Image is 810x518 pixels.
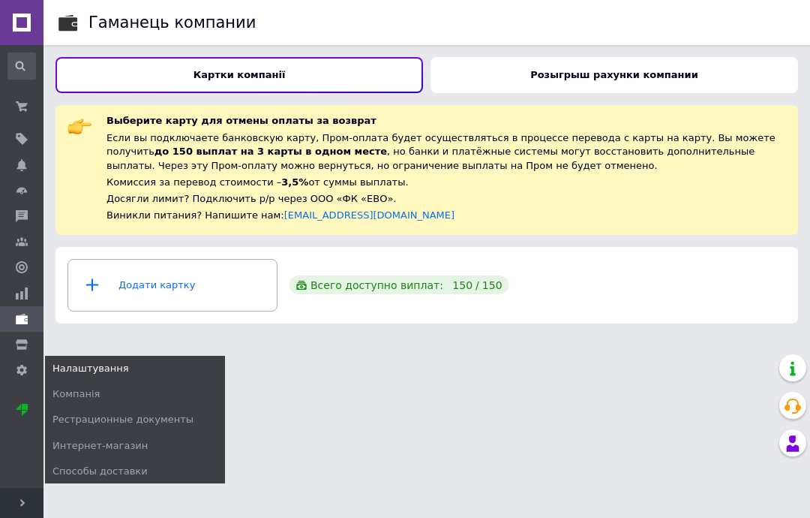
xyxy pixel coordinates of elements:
a: Компанія [45,381,225,407]
font: Виникли питания? Напишите нам: [106,209,284,221]
font: Интернет-магазин [52,440,148,451]
font: , но банки и платёжные системы могут восстановить дополнительные выплаты. Через эту Пром-оплату м... [106,146,754,171]
font: Комиссия за перевод стоимости – [106,176,281,188]
font: Всего доступно виплат: [310,279,443,291]
font: / [475,279,479,291]
font: 3,5% [281,176,308,188]
a: Способы доставки [45,459,225,484]
font: Гаманець компании [88,14,256,32]
font: Налаштування [52,363,129,374]
font: Способы доставки [52,465,148,477]
font: Картки компанії [193,69,286,80]
a: Рестрационные документы [45,407,225,432]
font: Досягли лимит? Подключить р/р через ООО «ФК «ЕВО». [106,193,396,204]
font: Додати картку [118,279,195,291]
font: 150 [452,279,472,291]
font: Выберите карту для отмены оплаты за возврат [106,115,376,126]
a: [EMAIL_ADDRESS][DOMAIN_NAME] [284,209,454,221]
font: Рестрационные документы [52,414,193,425]
font: Компанія [52,388,100,399]
font: Розыгрыш рахунки компании [530,69,698,80]
img: :point_right: [67,114,91,138]
font: Если вы подключаете банковскую карту, Пром-оплата будет осуществляться в процессе перевода с карт... [106,132,775,157]
a: Интернет-магазин [45,433,225,459]
font: от суммы выплаты. [308,176,408,188]
font: 150 [482,279,502,291]
font: до 150 выплат на 3 карты в одном месте [154,146,387,157]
